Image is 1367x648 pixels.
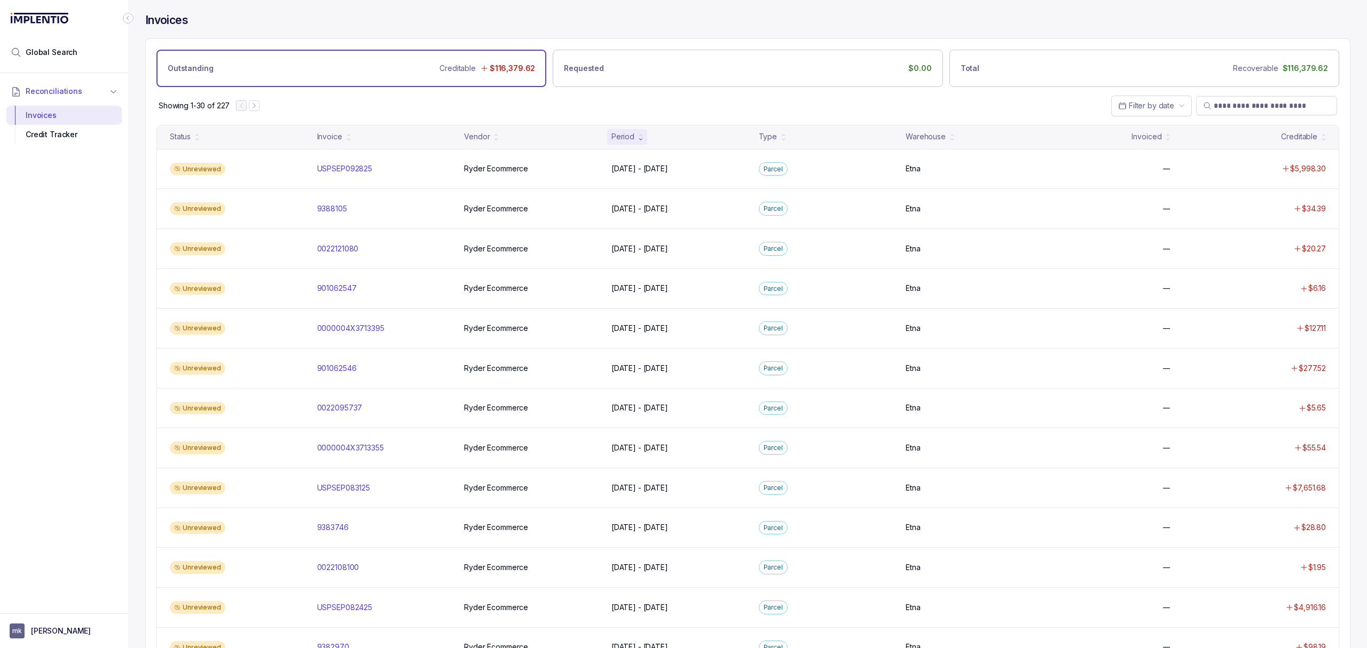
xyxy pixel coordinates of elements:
p: Ryder Ecommerce [464,203,528,214]
p: [DATE] - [DATE] [611,243,668,254]
p: Total [961,63,979,74]
p: Parcel [764,483,783,493]
p: Ryder Ecommerce [464,562,528,573]
p: [DATE] - [DATE] [611,323,668,334]
div: Invoiced [1132,131,1161,142]
div: Collapse Icon [122,12,135,25]
p: — [1163,323,1170,334]
p: 0022108100 [317,562,359,573]
div: Remaining page entries [159,100,230,111]
span: Reconciliations [26,86,82,97]
p: Parcel [764,523,783,533]
p: Etna [906,483,920,493]
p: Parcel [764,323,783,334]
p: Ryder Ecommerce [464,243,528,254]
p: 9388105 [317,203,347,214]
p: Parcel [764,602,783,613]
p: $5.65 [1307,402,1326,413]
div: Unreviewed [170,441,225,454]
p: Ryder Ecommerce [464,163,528,174]
div: Period [611,131,634,142]
p: [DATE] - [DATE] [611,203,668,214]
button: User initials[PERSON_NAME] [10,623,119,638]
p: — [1163,283,1170,294]
div: Unreviewed [170,163,225,176]
search: Date Range Picker [1118,100,1174,111]
p: — [1163,243,1170,254]
div: Unreviewed [170,561,225,574]
p: 0022121080 [317,243,359,254]
p: USPSEP083125 [317,483,370,493]
p: [DATE] - [DATE] [611,163,668,174]
button: Next Page [249,100,260,111]
p: — [1163,442,1170,453]
div: Creditable [1281,131,1317,142]
p: Ryder Ecommerce [464,283,528,294]
p: [DATE] - [DATE] [611,363,668,374]
p: $55.54 [1302,442,1326,453]
p: $116,379.62 [490,63,535,74]
div: Unreviewed [170,282,225,295]
p: Etna [906,363,920,374]
p: — [1163,522,1170,533]
p: Recoverable [1233,63,1278,74]
p: $4,916.16 [1294,602,1326,613]
p: — [1163,602,1170,613]
div: Reconciliations [6,104,122,147]
p: Showing 1-30 of 227 [159,100,230,111]
p: USPSEP082425 [317,602,372,613]
p: Ryder Ecommerce [464,522,528,533]
p: — [1163,203,1170,214]
p: Etna [906,602,920,613]
p: $34.39 [1302,203,1326,214]
span: User initials [10,623,25,638]
p: [DATE] - [DATE] [611,442,668,453]
p: Etna [906,163,920,174]
p: Parcel [764,164,783,175]
p: 9383746 [317,522,349,533]
p: Parcel [764,562,783,573]
p: Etna [906,522,920,533]
p: Etna [906,323,920,334]
button: Date Range Picker [1111,96,1192,116]
p: [DATE] - [DATE] [611,402,668,413]
p: Ryder Ecommerce [464,442,528,453]
p: — [1163,483,1170,493]
div: Warehouse [906,131,946,142]
div: Invoices [15,106,113,125]
p: Etna [906,243,920,254]
div: Unreviewed [170,521,225,534]
div: Unreviewed [170,202,225,215]
p: Outstanding [168,63,213,74]
div: Status [170,131,191,142]
p: [DATE] - [DATE] [611,602,668,613]
p: Parcel [764,442,783,453]
p: — [1163,163,1170,174]
p: Ryder Ecommerce [464,363,528,374]
p: — [1163,402,1170,413]
p: [DATE] - [DATE] [611,522,668,533]
div: Vendor [464,131,490,142]
p: Etna [906,442,920,453]
p: Ryder Ecommerce [464,602,528,613]
p: Parcel [764,403,783,414]
div: Unreviewed [170,481,225,494]
p: Parcel [764,243,783,254]
p: Etna [906,562,920,573]
p: $0.00 [908,63,931,74]
p: $277.52 [1299,363,1326,374]
p: — [1163,363,1170,374]
p: [PERSON_NAME] [31,626,91,636]
p: $20.27 [1302,243,1326,254]
div: Unreviewed [170,601,225,614]
p: [DATE] - [DATE] [611,283,668,294]
div: Unreviewed [170,242,225,255]
p: 0000004X3713395 [317,323,384,334]
p: 901062547 [317,283,357,294]
p: Etna [906,203,920,214]
p: Etna [906,402,920,413]
span: Filter by date [1129,101,1174,110]
div: Type [759,131,777,142]
div: Unreviewed [170,362,225,375]
p: $6.16 [1308,283,1326,294]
